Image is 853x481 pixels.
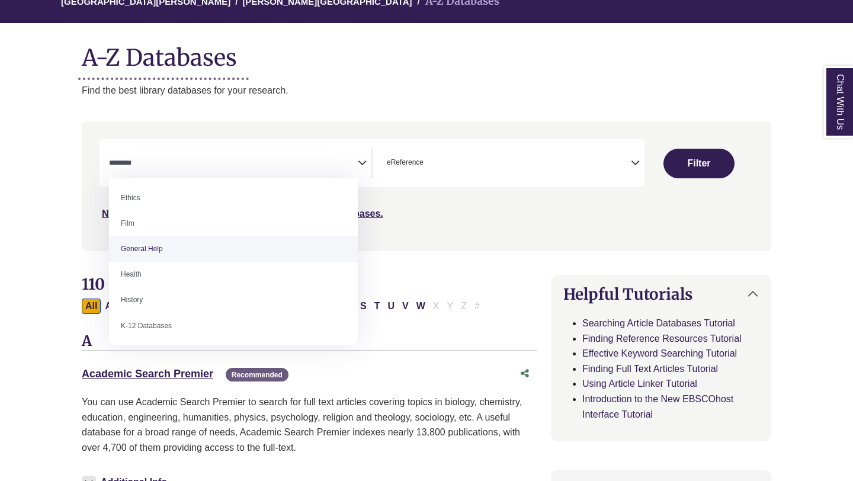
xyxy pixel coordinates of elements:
[82,83,771,98] p: Find the best library databases for your research.
[582,348,737,358] a: Effective Keyword Searching Tutorial
[82,274,186,294] span: 110 Databases
[82,300,485,310] div: Alpha-list to filter by first letter of database name
[399,299,412,314] button: Filter Results V
[82,299,101,314] button: All
[109,236,358,262] li: General Help
[582,394,733,419] a: Introduction to the New EBSCOhost Interface Tutorial
[384,299,398,314] button: Filter Results U
[413,299,429,314] button: Filter Results W
[102,209,383,219] a: Not sure where to start? Check our Recommended Databases.
[82,368,213,380] a: Academic Search Premier
[109,159,358,169] textarea: Search
[382,157,424,168] li: eReference
[101,299,116,314] button: Filter Results A
[357,299,370,314] button: Filter Results S
[513,363,537,385] button: Share this database
[82,121,771,251] nav: Search filters
[109,262,358,287] li: Health
[663,149,735,178] button: Submit for Search Results
[582,318,735,328] a: Searching Article Databases Tutorial
[109,313,358,339] li: K-12 Databases
[582,364,718,374] a: Finding Full Text Articles Tutorial
[426,159,431,169] textarea: Search
[387,157,424,168] span: eReference
[371,299,384,314] button: Filter Results T
[82,333,537,351] h3: A
[82,35,771,71] h1: A-Z Databases
[582,379,697,389] a: Using Article Linker Tutorial
[582,334,742,344] a: Finding Reference Resources Tutorial
[109,185,358,211] li: Ethics
[109,287,358,313] li: History
[551,275,771,313] button: Helpful Tutorials
[109,211,358,236] li: Film
[82,395,537,455] p: You can use Academic Search Premier to search for full text articles covering topics in biology, ...
[226,368,288,381] span: Recommended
